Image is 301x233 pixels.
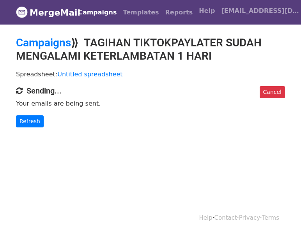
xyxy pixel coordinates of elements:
[57,71,122,78] a: Untitled spreadsheet
[16,70,285,78] p: Spreadsheet:
[16,86,285,95] h4: Sending...
[16,115,44,127] a: Refresh
[162,5,196,20] a: Reports
[239,214,260,221] a: Privacy
[16,36,71,49] a: Campaigns
[16,36,285,62] h2: ⟫ TAGIHAN TIKTOKPAYLATER SUDAH MENGALAMI KETERLAMBATAN 1 HARI
[16,4,69,21] a: MergeMail
[16,99,285,108] p: Your emails are being sent.
[75,5,120,20] a: Campaigns
[199,214,212,221] a: Help
[196,3,218,19] a: Help
[16,6,28,18] img: MergeMail logo
[221,6,299,16] span: [EMAIL_ADDRESS][DOMAIN_NAME]
[120,5,162,20] a: Templates
[214,214,237,221] a: Contact
[262,214,279,221] a: Terms
[260,86,285,98] a: Cancel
